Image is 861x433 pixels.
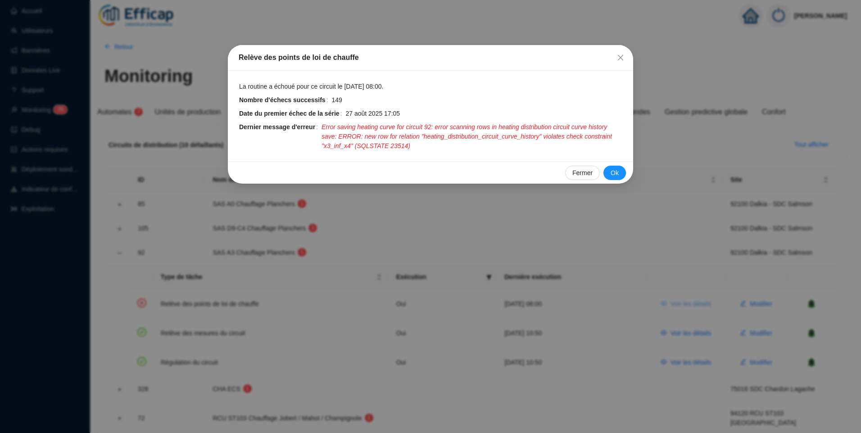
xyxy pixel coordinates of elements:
[239,82,383,91] span: La routine a échoué pour ce circuit le [DATE] 08:00.
[603,166,626,180] button: Ok
[613,50,628,65] button: Close
[565,166,600,180] button: Fermer
[322,122,622,151] span: Error saving heating curve for circuit 92: error scanning rows in heating distribution circuit cu...
[239,123,315,131] strong: Dernier message d'erreur
[611,168,619,178] span: Ok
[332,95,342,105] span: 149
[345,109,400,118] span: 27 août 2025 17:05
[617,54,624,61] span: close
[572,168,593,178] span: Fermer
[239,96,326,104] strong: Nombre d'échecs successifs
[239,52,622,63] div: Relève des points de loi de chauffe
[613,54,628,61] span: Fermer
[239,110,340,117] strong: Date du premier échec de la série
